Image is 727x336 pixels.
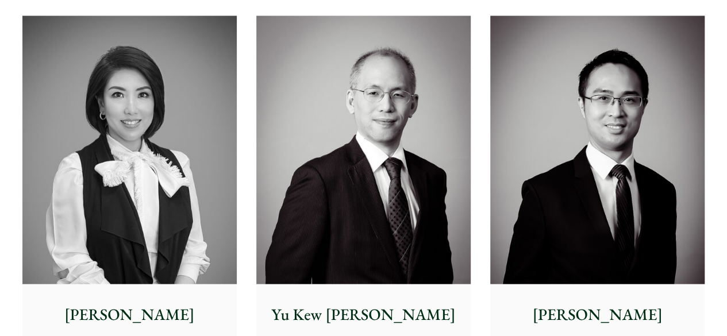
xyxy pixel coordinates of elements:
[266,302,461,326] p: Yu Kew [PERSON_NAME]
[499,302,695,326] p: [PERSON_NAME]
[32,302,228,326] p: [PERSON_NAME]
